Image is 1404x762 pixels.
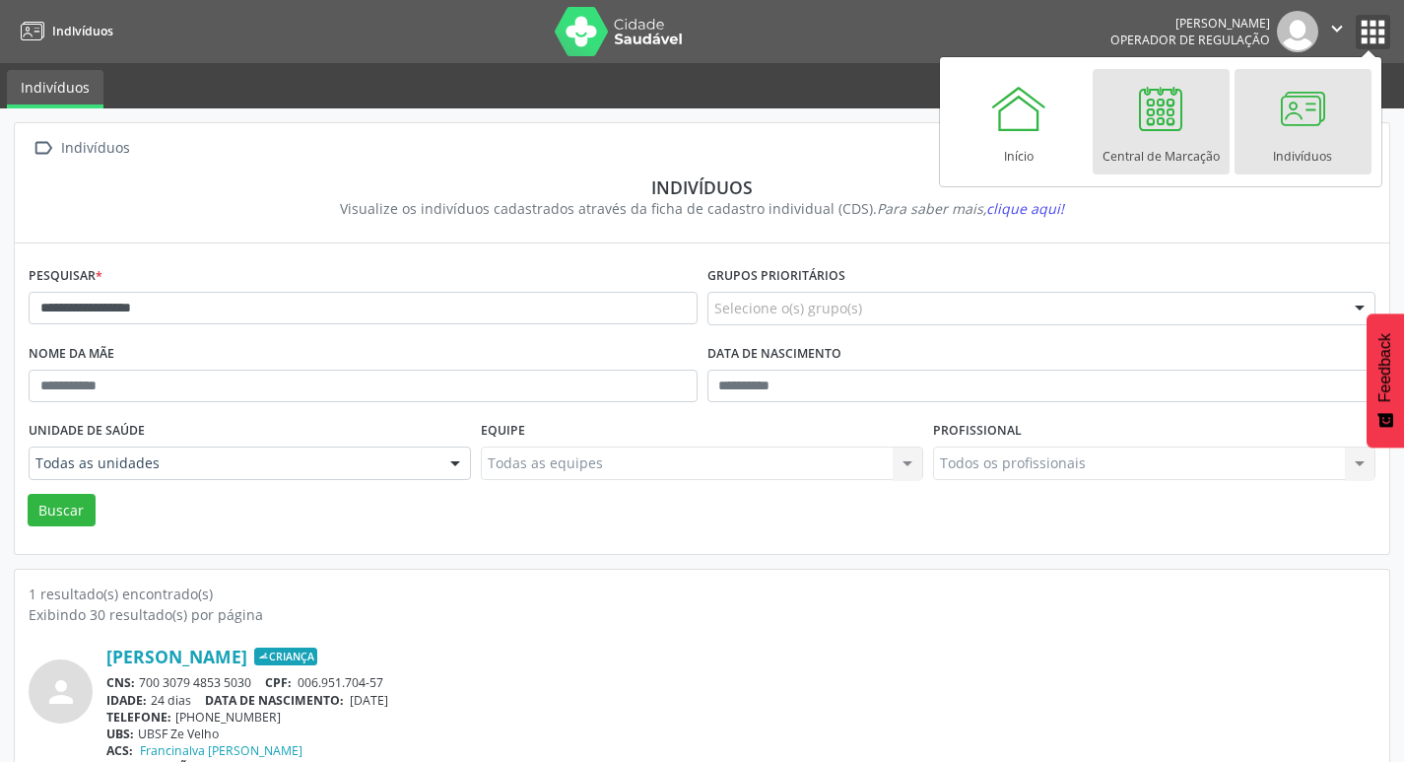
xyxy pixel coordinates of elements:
[1093,69,1230,174] a: Central de Marcação
[52,23,113,39] span: Indivíduos
[42,176,1362,198] div: Indivíduos
[265,674,292,691] span: CPF:
[42,198,1362,219] div: Visualize os indivíduos cadastrados através da ficha de cadastro individual (CDS).
[106,726,134,742] span: UBS:
[1356,15,1390,49] button: apps
[1110,32,1270,48] span: Operador de regulação
[106,709,171,726] span: TELEFONE:
[106,726,1375,742] div: UBSF Ze Velho
[933,416,1022,447] label: Profissional
[1367,313,1404,448] button: Feedback - Mostrar pesquisa
[1277,11,1318,52] img: img
[29,134,133,163] a:  Indivíduos
[298,674,383,691] span: 006.951.704-57
[205,692,344,709] span: DATA DE NASCIMENTO:
[350,692,388,709] span: [DATE]
[707,261,845,292] label: Grupos prioritários
[707,339,841,370] label: Data de nascimento
[106,674,135,691] span: CNS:
[951,69,1088,174] a: Início
[254,648,317,665] span: Criança
[714,298,862,318] span: Selecione o(s) grupo(s)
[1326,18,1348,39] i: 
[1110,15,1270,32] div: [PERSON_NAME]
[28,494,96,527] button: Buscar
[29,261,102,292] label: Pesquisar
[1318,11,1356,52] button: 
[7,70,103,108] a: Indivíduos
[140,742,302,759] a: Francinalva [PERSON_NAME]
[35,453,431,473] span: Todas as unidades
[106,742,133,759] span: ACS:
[877,199,1064,218] i: Para saber mais,
[29,339,114,370] label: Nome da mãe
[481,416,525,447] label: Equipe
[986,199,1064,218] span: clique aqui!
[106,709,1375,726] div: [PHONE_NUMBER]
[29,604,1375,625] div: Exibindo 30 resultado(s) por página
[1235,69,1371,174] a: Indivíduos
[1376,333,1394,402] span: Feedback
[57,134,133,163] div: Indivíduos
[14,15,113,47] a: Indivíduos
[106,692,147,709] span: IDADE:
[29,584,1375,604] div: 1 resultado(s) encontrado(s)
[29,416,145,447] label: Unidade de saúde
[106,646,247,667] a: [PERSON_NAME]
[106,692,1375,709] div: 24 dias
[106,674,1375,691] div: 700 3079 4853 5030
[29,134,57,163] i: 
